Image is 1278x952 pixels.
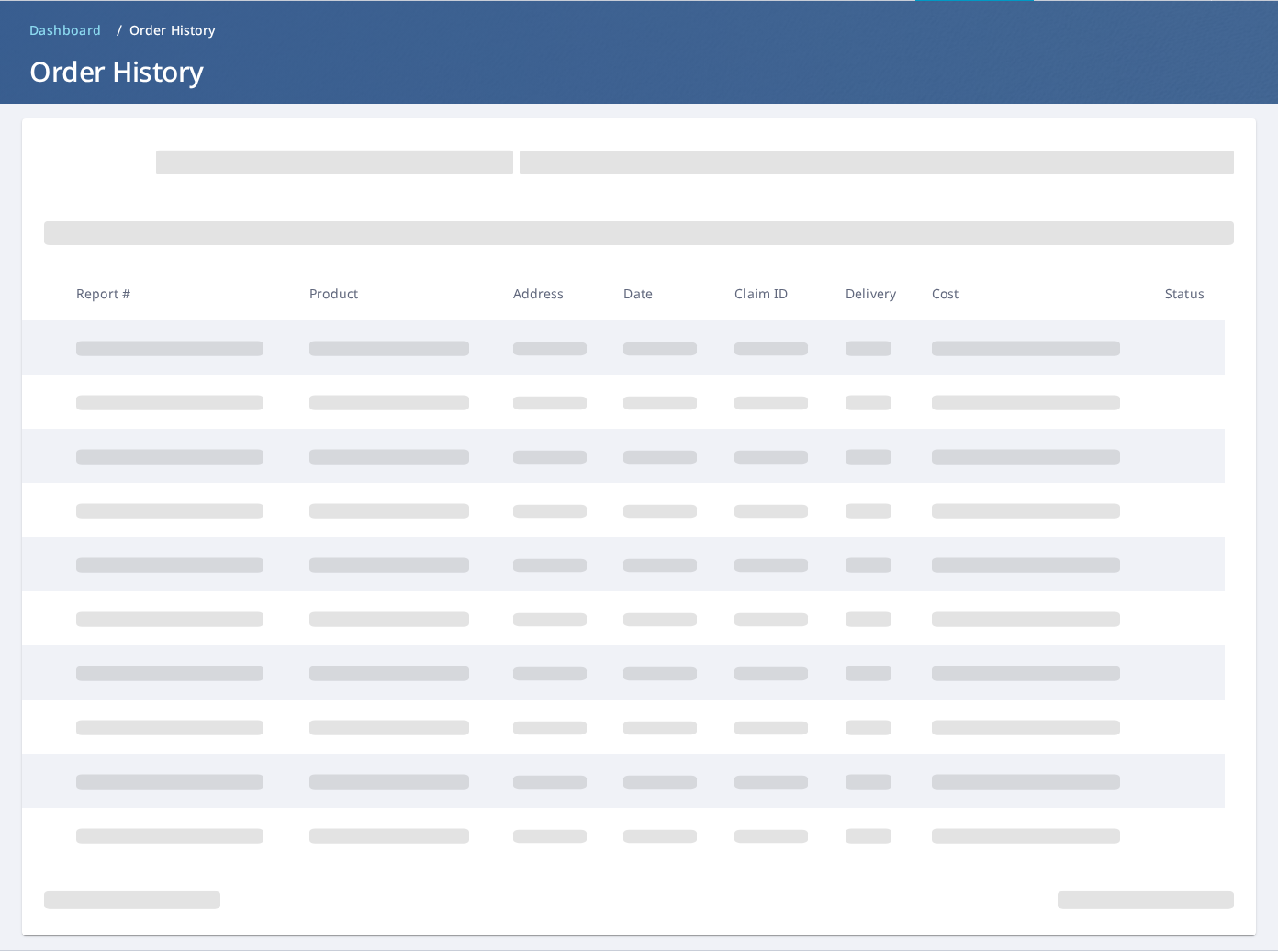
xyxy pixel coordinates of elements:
[499,266,610,320] th: Address
[22,16,1256,45] nav: breadcrumb
[720,266,831,320] th: Claim ID
[117,19,122,41] li: /
[295,266,498,320] th: Product
[62,266,295,320] th: Report #
[831,266,917,320] th: Delivery
[29,21,102,39] span: Dashboard
[129,21,216,39] p: Order History
[1150,266,1225,320] th: Status
[22,16,109,45] a: Dashboard
[22,52,1256,90] h1: Order History
[609,266,720,320] th: Date
[917,266,1150,320] th: Cost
